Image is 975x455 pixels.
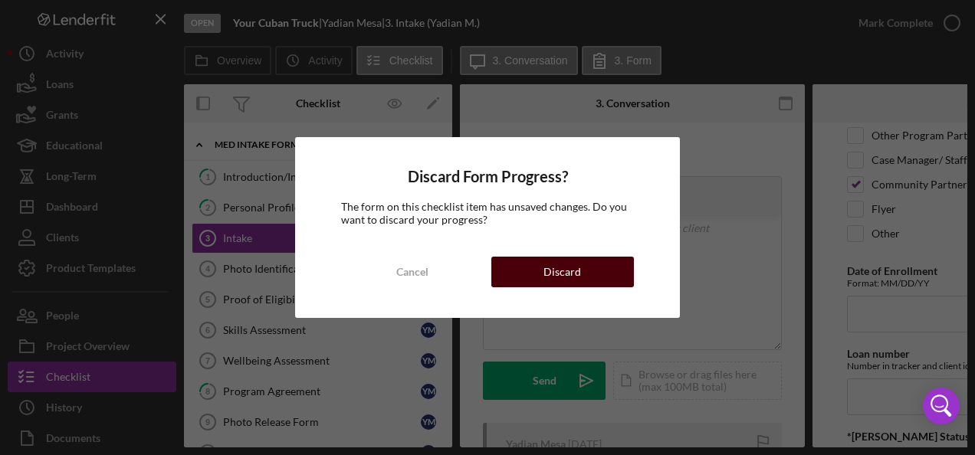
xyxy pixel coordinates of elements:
[341,200,627,225] span: The form on this checklist item has unsaved changes. Do you want to discard your progress?
[341,257,484,287] button: Cancel
[396,257,428,287] div: Cancel
[341,168,634,185] h4: Discard Form Progress?
[491,257,634,287] button: Discard
[543,257,581,287] div: Discard
[923,388,960,424] div: Open Intercom Messenger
